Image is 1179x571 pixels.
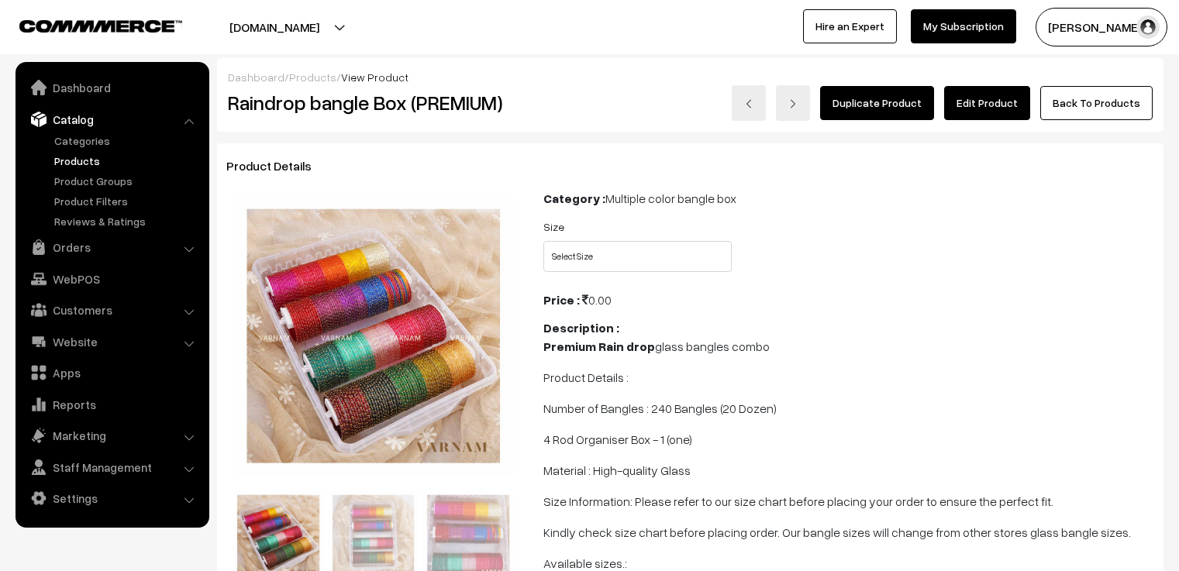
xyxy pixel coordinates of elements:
b: Description : [543,320,619,335]
a: Catalog [19,105,204,133]
h2: Raindrop bangle Box (PREMIUM) [228,91,521,115]
img: left-arrow.png [744,99,753,108]
img: 1755013469734912.jpg [233,195,514,476]
a: Product Filters [50,193,204,209]
a: Orders [19,233,204,261]
span: Product Details [226,158,330,174]
a: Apps [19,359,204,387]
p: Number of Bangles : 240 Bangles (20 Dozen) [543,399,1154,418]
div: / / [228,69,1153,85]
a: Hire an Expert [803,9,897,43]
a: Dashboard [228,71,284,84]
a: Edit Product [944,86,1030,120]
b: Premium Rain drop [543,339,655,354]
div: 0.00 [543,291,1154,309]
img: right-arrow.png [788,99,798,108]
a: Back To Products [1040,86,1153,120]
b: Price : [543,292,580,308]
a: Categories [50,132,204,149]
p: glass bangles combo [543,337,1154,356]
a: Website [19,328,204,356]
p: Product Details : [543,368,1154,387]
a: My Subscription [911,9,1016,43]
a: Duplicate Product [820,86,934,120]
p: Kindly check size chart before placing order. Our bangle sizes will change from other stores glas... [543,523,1154,542]
a: WebPOS [19,265,204,293]
a: Products [289,71,336,84]
a: Settings [19,484,204,512]
a: Reports [19,390,204,418]
p: Material : High-quality Glass [543,461,1154,480]
span: View Product [341,71,409,84]
a: Reviews & Ratings [50,213,204,229]
label: Size [543,218,564,235]
a: Staff Management [19,453,204,481]
div: Multiple color bangle box [543,189,1154,208]
a: Marketing [19,421,204,449]
a: Products [50,153,204,169]
a: Product Groups [50,173,204,189]
img: user [1136,15,1160,39]
a: Customers [19,296,204,324]
p: 4 Rod Organiser Box - 1 (one) [543,430,1154,449]
a: COMMMERCE [19,15,155,34]
a: Dashboard [19,74,204,101]
img: COMMMERCE [19,20,182,32]
button: [PERSON_NAME] C [1036,8,1167,46]
button: [DOMAIN_NAME] [175,8,374,46]
b: Category : [543,191,605,206]
p: Size Information: Please refer to our size chart before placing your order to ensure the perfect ... [543,492,1154,511]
